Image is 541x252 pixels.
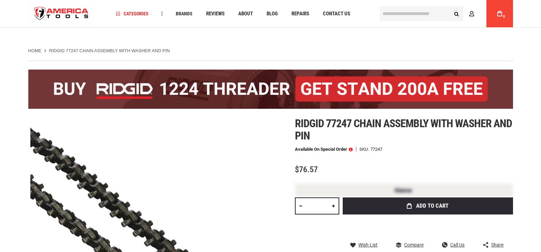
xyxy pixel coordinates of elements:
[370,147,382,151] div: 77247
[28,70,513,109] img: BOGO: Buy the RIDGID® 1224 Threader (26092), get the 92467 200A Stand FREE!
[320,9,353,18] a: Contact Us
[173,9,196,18] a: Brands
[359,147,370,151] strong: SKU
[295,147,353,152] p: Available on Special Order
[28,1,95,27] img: America Tools
[267,11,278,16] span: Blog
[291,11,309,16] span: Repairs
[323,11,350,16] span: Contact Us
[358,242,378,247] span: Wish List
[442,242,465,248] a: Call Us
[203,9,228,18] a: Reviews
[404,242,424,247] span: Compare
[396,242,424,248] a: Compare
[49,48,170,53] strong: RIDGID 77247 CHAIN ASSEMBLY WITH WASHER AND PIN
[235,9,256,18] a: About
[295,117,512,142] span: Ridgid 77247 chain assembly with washer and pin
[295,165,318,174] span: $76.57
[288,9,312,18] a: Repairs
[28,48,42,54] a: Home
[450,7,463,20] button: Search
[113,9,152,18] a: Categories
[264,9,281,18] a: Blog
[238,11,253,16] span: About
[176,11,193,16] span: Brands
[28,1,95,27] a: store logo
[350,242,378,248] a: Wish List
[343,197,513,214] button: Add to Cart
[450,242,465,247] span: Call Us
[116,11,148,16] span: Categories
[416,203,449,209] span: Add to Cart
[206,11,225,16] span: Reviews
[503,15,505,18] span: 0
[491,242,503,247] span: Share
